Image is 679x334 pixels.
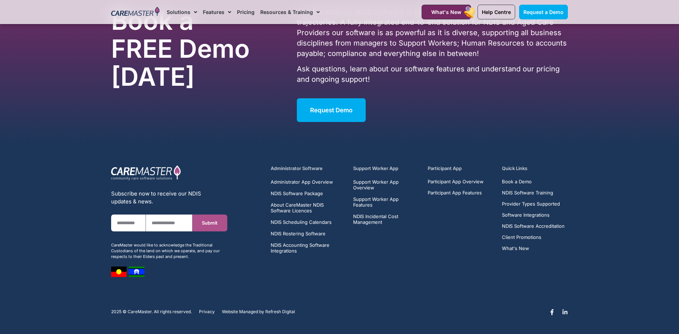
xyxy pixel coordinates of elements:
p: The CareMaster NDIS Software is designed for all business sizes and growth trajectories. A fully ... [297,7,568,59]
h5: Participant App [428,165,494,172]
a: NDIS Software Training [502,190,565,196]
span: Client Promotions [502,235,541,240]
a: NDIS Rostering Software [271,231,345,236]
h5: Administrator Software [271,165,345,172]
span: Participant App Features [428,190,482,196]
a: NDIS Scheduling Calendars [271,219,345,225]
h5: Quick Links [502,165,568,172]
a: Help Centre [478,5,515,19]
a: Book a Demo [502,179,565,184]
img: CareMaster Logo [111,7,160,18]
a: Refresh Digital [265,309,295,314]
h2: Book a FREE Demo [DATE] [111,7,260,91]
h5: Support Worker App [353,165,419,172]
span: What's New [431,9,461,15]
a: Privacy [199,309,215,314]
span: NDIS Scheduling Calendars [271,219,332,225]
a: About CareMaster NDIS Software Licences [271,202,345,213]
p: Ask questions, learn about our software features and understand our pricing and ongoing support! [297,64,568,85]
a: Administrator App Overview [271,179,345,185]
span: NDIS Software Package [271,190,323,196]
a: Support Worker App Overview [353,179,419,190]
a: NDIS Accounting Software Integrations [271,242,345,254]
span: Book a Demo [502,179,532,184]
img: image 7 [111,267,127,277]
span: Request a Demo [523,9,564,15]
span: Administrator App Overview [271,179,333,185]
span: NDIS Software Training [502,190,553,196]
a: Request a Demo [519,5,568,19]
span: Provider Types Supported [502,201,560,207]
a: Request Demo [297,98,366,122]
span: Software Integrations [502,212,550,218]
img: image 8 [129,267,144,277]
a: NDIS Incidental Cost Management [353,213,419,225]
a: NDIS Software Package [271,190,345,196]
img: CareMaster Logo Part [111,165,181,181]
a: Participant App Overview [428,179,484,184]
p: 2025 © CareMaster. All rights reserved. [111,309,192,314]
button: Submit [193,215,227,231]
span: NDIS Rostering Software [271,231,326,236]
span: Request Demo [310,107,352,114]
span: Help Centre [482,9,511,15]
a: Client Promotions [502,235,565,240]
span: Submit [202,220,218,226]
a: Participant App Features [428,190,484,196]
a: What's New [502,246,565,251]
span: What's New [502,246,529,251]
a: Support Worker App Features [353,196,419,208]
div: CareMaster would like to acknowledge the Traditional Custodians of the land on which we operate, ... [111,242,227,259]
a: Provider Types Supported [502,201,565,207]
a: NDIS Software Accreditation [502,224,565,229]
a: Software Integrations [502,212,565,218]
div: Subscribe now to receive our NDIS updates & news. [111,190,227,206]
span: Website Managed by [222,309,264,314]
a: What's New [422,5,471,19]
